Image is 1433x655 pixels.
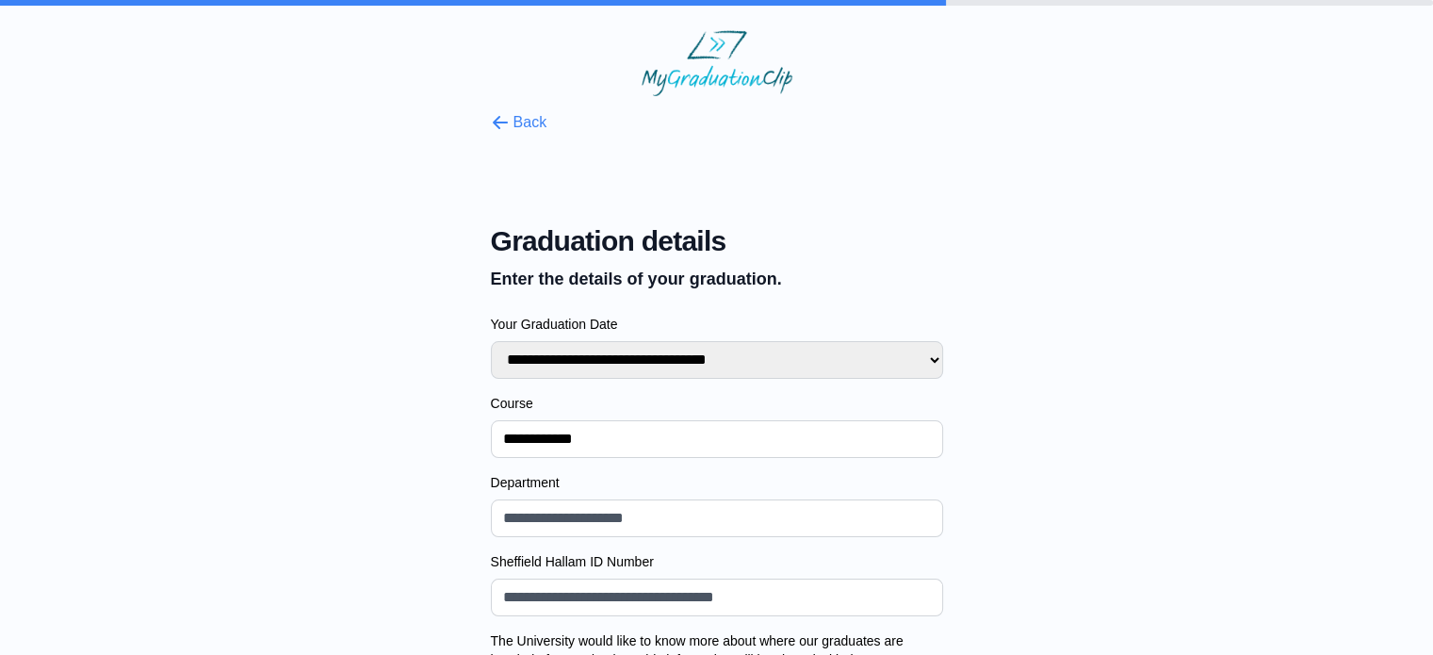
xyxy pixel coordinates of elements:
[491,111,547,134] button: Back
[491,266,943,292] p: Enter the details of your graduation.
[491,315,943,334] label: Your Graduation Date
[491,552,943,571] label: Sheffield Hallam ID Number
[642,30,792,96] img: MyGraduationClip
[491,224,943,258] span: Graduation details
[491,473,943,492] label: Department
[491,394,943,413] label: Course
